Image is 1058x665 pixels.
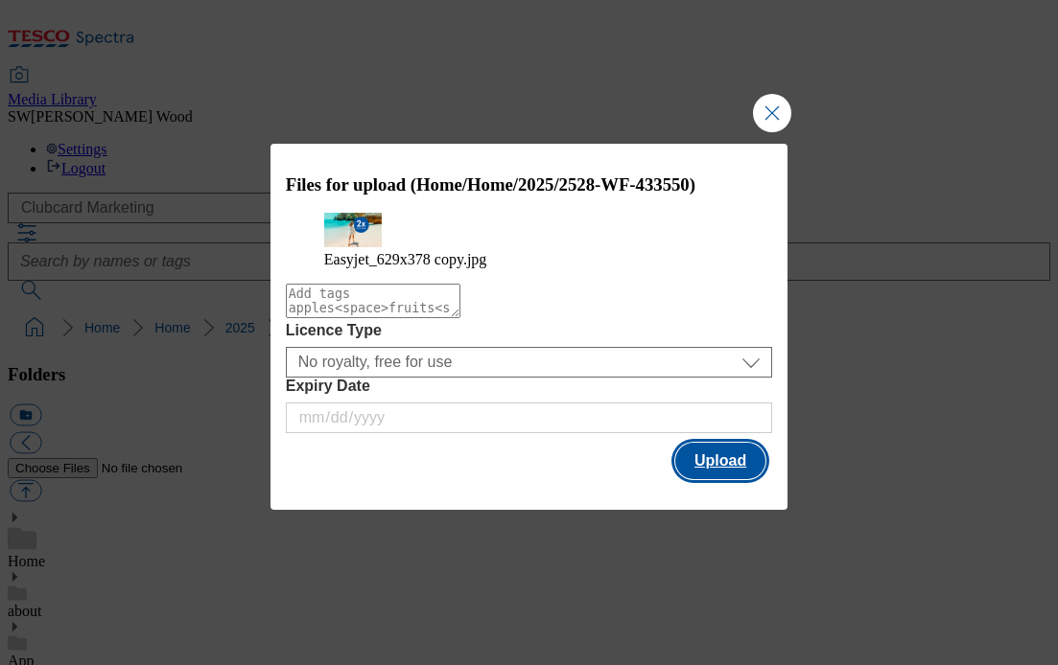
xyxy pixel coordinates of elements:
label: Expiry Date [286,378,773,395]
h3: Files for upload (Home/Home/2025/2528-WF-433550) [286,174,773,195]
button: Close Modal [753,94,791,132]
button: Upload [675,443,765,479]
div: Modal [270,144,788,511]
label: Licence Type [286,322,773,339]
img: preview [324,213,382,247]
figcaption: Easyjet_629x378 copy.jpg [324,251,735,268]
